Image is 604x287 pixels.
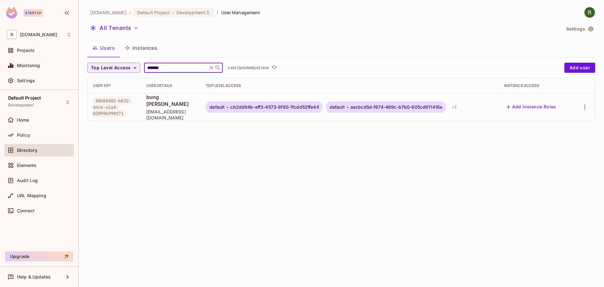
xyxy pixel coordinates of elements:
button: Add Instance Roles [504,102,559,112]
button: refresh [270,64,278,72]
span: cb2dd94b-eff3-4573-8f80-1fcdd52ffe44 [230,105,319,110]
span: Directory [17,148,37,153]
div: Instance Access [504,83,567,88]
button: Instances [120,40,162,56]
span: refresh [271,65,277,71]
div: + 2 [449,102,459,112]
span: Policy [17,133,30,138]
button: Settings [564,24,595,34]
div: Top Level Access [206,83,494,88]
span: Default Project [8,95,41,100]
span: Development [176,9,205,15]
span: [EMAIL_ADDRESS][DOMAIN_NAME] [146,109,196,121]
button: Users [87,40,120,56]
span: Connect [17,208,35,213]
span: URL Mapping [17,193,46,198]
span: Elements [17,163,36,168]
span: 40b88482-b832-4dc6-a1a4-028906998f71 [93,97,131,118]
span: the active workspace [90,9,127,15]
span: Help & Updates [17,274,51,279]
button: Upgrade [5,251,73,261]
span: Click to refresh data [269,64,278,72]
img: SReyMgAAAABJRU5ErkJggg== [6,7,17,19]
span: Default Project [137,9,170,15]
img: Rafael Nathanael [584,7,595,18]
span: default [210,105,225,110]
span: Audit Log [17,178,38,183]
span: User Management [221,9,260,15]
span: Projects [17,48,35,53]
li: / [217,9,218,15]
span: Workspace: riseteknologi.id [20,32,57,37]
button: Add user [564,63,595,73]
button: All Tenants [87,23,141,33]
span: Top Level Access [91,64,131,72]
span: bung [PERSON_NAME] [146,94,196,107]
span: R [7,30,17,39]
span: Settings [17,78,35,83]
div: User Details [146,83,196,88]
li: / [129,9,131,15]
p: Last Updated just now [228,65,269,70]
button: Top Level Access [87,63,140,73]
span: Development [8,103,34,108]
span: : [172,10,174,15]
div: Startup [24,9,43,17]
span: Home [17,118,29,123]
div: User Key [93,83,136,88]
span: aacbcd5d-f674-469c-b7b0-605cd611416e [350,105,442,110]
span: default [330,105,345,110]
span: Monitoring [17,63,40,68]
